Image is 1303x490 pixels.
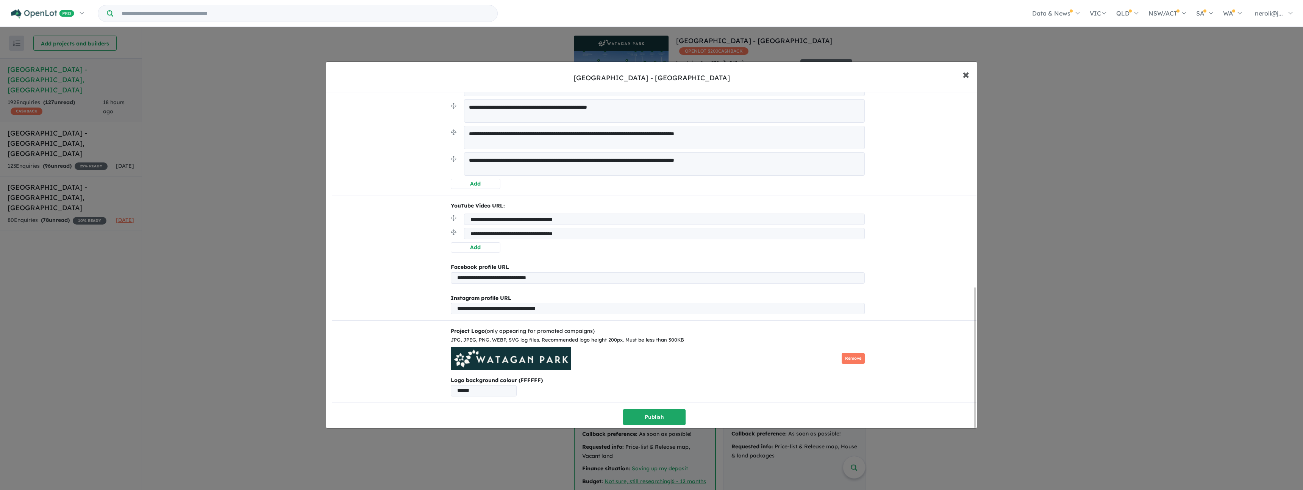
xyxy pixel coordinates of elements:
p: YouTube Video URL: [451,201,865,211]
img: drag.svg [451,103,456,109]
span: × [962,66,969,82]
input: Try estate name, suburb, builder or developer [115,5,496,22]
button: Remove [842,353,865,364]
b: Logo background colour (FFFFFF) [451,376,865,385]
span: neroli@j... [1255,9,1283,17]
img: Openlot PRO Logo White [11,9,74,19]
button: Add [451,179,500,189]
img: drag.svg [451,156,456,162]
img: drag.svg [451,130,456,135]
b: Facebook profile URL [451,264,509,270]
div: JPG, JPEG, PNG, WEBP, SVG log files. Recommended logo height 200px. Must be less than 300KB [451,336,865,344]
img: drag.svg [451,229,456,235]
img: Watagan%20Park%20Estate%20-%20Cooranbong___1755819451.png [451,347,572,370]
div: (only appearing for promoted campaigns) [451,327,865,336]
b: Project Logo [451,328,485,334]
b: Instagram profile URL [451,295,511,301]
button: Publish [623,409,686,425]
img: drag.svg [451,215,456,221]
button: Add [451,242,500,253]
div: [GEOGRAPHIC_DATA] - [GEOGRAPHIC_DATA] [573,73,730,83]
